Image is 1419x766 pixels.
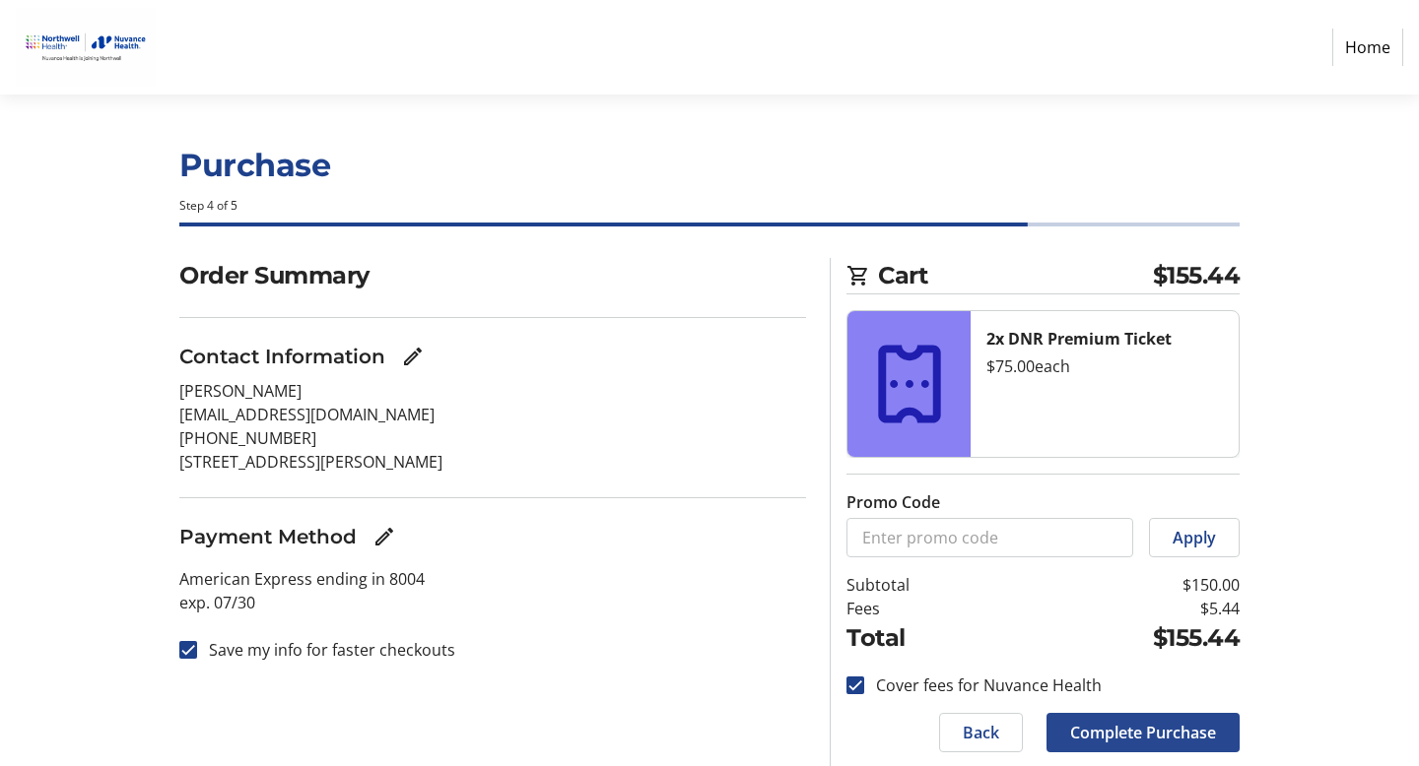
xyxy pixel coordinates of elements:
[846,490,940,514] label: Promo Code
[179,450,806,474] p: [STREET_ADDRESS][PERSON_NAME]
[864,673,1102,697] label: Cover fees for Nuvance Health
[1011,597,1240,620] td: $5.44
[179,342,385,371] h3: Contact Information
[846,620,1011,656] td: Total
[179,426,806,450] p: [PHONE_NUMBER]
[179,403,806,426] p: [EMAIL_ADDRESS][DOMAIN_NAME]
[1070,721,1216,744] span: Complete Purchase
[1173,526,1216,549] span: Apply
[986,354,1223,378] div: $75.00 each
[846,518,1133,557] input: Enter promo code
[846,573,1011,597] td: Subtotal
[939,713,1023,752] button: Back
[1149,518,1240,557] button: Apply
[1011,620,1240,656] td: $155.44
[179,142,1240,189] h1: Purchase
[16,8,156,87] img: Nuvance Health's Logo
[393,337,433,376] button: Edit Contact Information
[179,258,806,293] h2: Order Summary
[179,379,806,403] p: [PERSON_NAME]
[197,638,455,662] label: Save my info for faster checkouts
[179,567,806,614] p: American Express ending in 8004 exp. 07/30
[878,258,1153,293] span: Cart
[1047,713,1240,752] button: Complete Purchase
[1153,258,1241,293] span: $155.44
[963,721,999,744] span: Back
[986,328,1172,350] strong: 2x DNR Premium Ticket
[1332,29,1403,66] a: Home
[179,197,1240,215] div: Step 4 of 5
[846,597,1011,620] td: Fees
[1011,573,1240,597] td: $150.00
[365,517,404,556] button: Edit Payment Method
[179,522,357,551] h3: Payment Method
